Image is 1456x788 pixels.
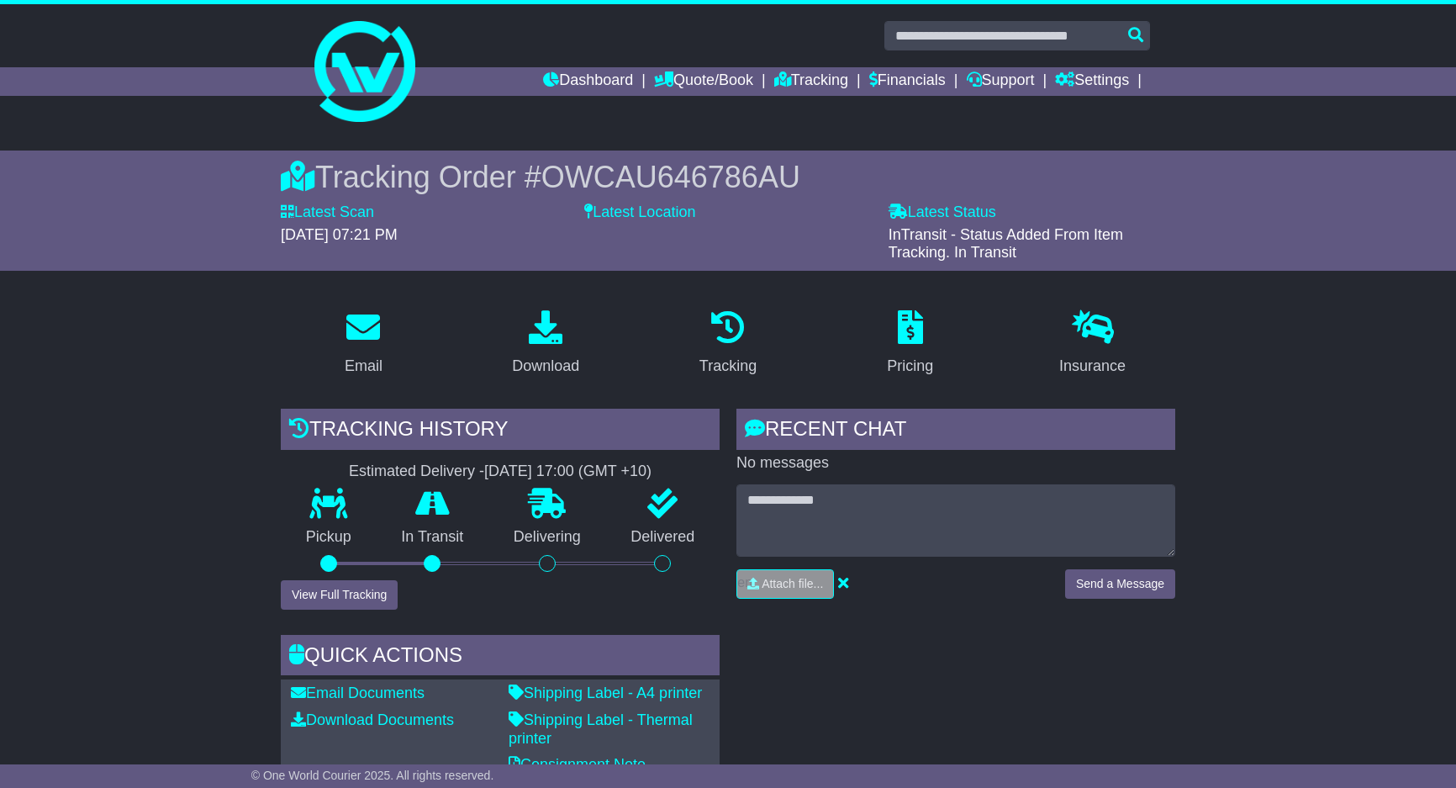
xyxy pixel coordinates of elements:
div: Insurance [1059,355,1126,378]
a: Dashboard [543,67,633,96]
div: [DATE] 17:00 (GMT +10) [484,463,652,481]
a: Email Documents [291,685,425,701]
a: Settings [1055,67,1129,96]
span: OWCAU646786AU [541,160,800,194]
a: Email [334,304,393,383]
p: Pickup [281,528,377,547]
a: Insurance [1048,304,1137,383]
div: RECENT CHAT [736,409,1175,454]
a: Shipping Label - Thermal printer [509,711,693,747]
div: Tracking Order # [281,159,1175,195]
a: Tracking [688,304,768,383]
label: Latest Scan [281,204,374,222]
a: Financials [869,67,946,96]
button: Send a Message [1065,569,1175,599]
p: Delivered [606,528,720,547]
span: © One World Courier 2025. All rights reserved. [251,769,494,782]
span: [DATE] 07:21 PM [281,226,398,243]
label: Latest Status [889,204,996,222]
div: Estimated Delivery - [281,463,720,481]
div: Download [512,355,579,378]
p: No messages [736,454,1175,473]
div: Tracking history [281,409,720,454]
a: Pricing [876,304,944,383]
a: Download Documents [291,711,454,728]
div: Email [345,355,382,378]
a: Quote/Book [654,67,753,96]
a: Shipping Label - A4 printer [509,685,702,701]
a: Tracking [774,67,848,96]
div: Tracking [699,355,757,378]
a: Consignment Note [509,756,646,773]
div: Pricing [887,355,933,378]
p: Delivering [488,528,606,547]
button: View Full Tracking [281,580,398,610]
div: Quick Actions [281,635,720,680]
p: In Transit [377,528,489,547]
a: Download [501,304,590,383]
label: Latest Location [584,204,695,222]
a: Support [967,67,1035,96]
span: InTransit - Status Added From Item Tracking. In Transit [889,226,1123,262]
